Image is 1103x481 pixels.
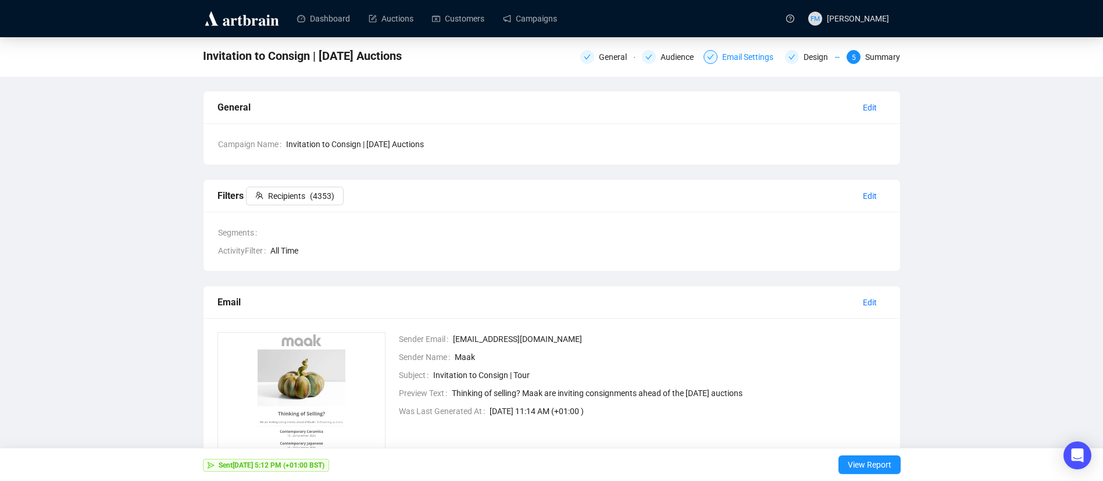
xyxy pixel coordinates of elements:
span: Campaign Name [218,138,286,151]
span: Thinking of selling? Maak are inviting consignments ahead of the [DATE] auctions [452,387,886,400]
span: Filters [217,190,344,201]
div: Email Settings [722,50,780,64]
a: Dashboard [297,3,350,34]
div: Email [217,295,854,309]
button: Edit [854,293,886,312]
span: [EMAIL_ADDRESS][DOMAIN_NAME] [453,333,886,345]
span: ActivityFilter [218,244,270,257]
span: All Time [270,244,886,257]
span: team [255,191,263,199]
span: Recipients [268,190,305,202]
div: General [217,100,854,115]
span: Was Last Generated At [399,405,490,418]
span: Sender Email [399,333,453,345]
span: [PERSON_NAME] [827,14,889,23]
span: Invitation to Consign | [DATE] Auctions [286,138,886,151]
div: 5Summary [847,50,900,64]
a: Auctions [369,3,413,34]
span: Edit [863,296,877,309]
div: Design [804,50,835,64]
div: General [599,50,634,64]
span: send [208,462,215,469]
a: Campaigns [503,3,557,34]
div: Open Intercom Messenger [1063,441,1091,469]
span: check [788,54,795,60]
span: Invitation to Consign | November 2025 Auctions [203,47,402,65]
button: Edit [854,98,886,117]
span: question-circle [786,15,794,23]
div: Audience [642,50,697,64]
span: Sender Name [399,351,455,364]
div: Email Settings [704,50,778,64]
img: logo [203,9,281,28]
span: [DATE] 11:14 AM (+01:00 ) [490,405,886,418]
div: Design [785,50,840,64]
span: check [645,54,652,60]
span: check [707,54,714,60]
div: General [580,50,635,64]
span: Segments [218,226,262,239]
span: Edit [863,101,877,114]
span: View Report [848,448,891,481]
button: View Report [838,455,901,474]
span: Preview Text [399,387,452,400]
span: ( 4353 ) [310,190,334,202]
strong: Sent [DATE] 5:12 PM (+01:00 BST) [219,461,324,469]
span: Edit [863,190,877,202]
button: Recipients(4353) [246,187,344,205]
a: Customers [432,3,484,34]
span: Invitation to Consign | Tour [433,369,886,382]
span: Subject [399,369,433,382]
button: Edit [854,187,886,205]
div: Summary [865,50,900,64]
span: FM [810,13,820,24]
span: 5 [852,54,856,62]
div: Audience [661,50,701,64]
span: check [584,54,591,60]
span: Maak [455,351,886,364]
